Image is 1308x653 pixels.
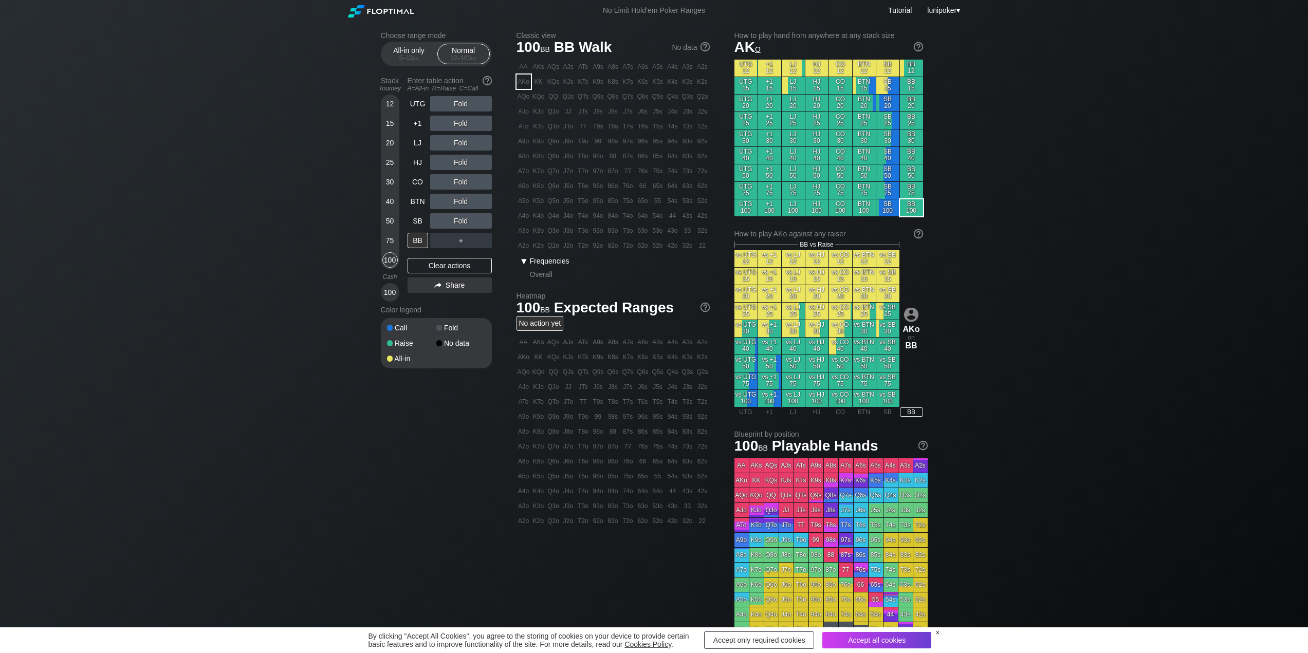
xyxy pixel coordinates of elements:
[621,149,635,163] div: 87s
[734,182,758,199] div: UTG 75
[430,213,492,229] div: Fold
[900,199,923,216] div: BB 100
[900,164,923,181] div: BB 50
[517,74,531,89] div: AKo
[591,179,605,193] div: 96o
[927,6,956,14] span: lunipoker
[680,74,695,89] div: K3s
[606,104,620,119] div: J8s
[904,307,918,322] img: icon-avatar.b40e07d9.svg
[876,164,899,181] div: SB 50
[408,174,428,190] div: CO
[853,77,876,94] div: BTN 15
[606,134,620,148] div: 98s
[666,164,680,178] div: 74s
[636,209,650,223] div: 64o
[699,41,711,52] img: help.32db89a4.svg
[829,60,852,77] div: CO 12
[680,60,695,74] div: A3s
[913,41,924,52] img: help.32db89a4.svg
[695,164,710,178] div: 72s
[829,95,852,111] div: CO 20
[408,233,428,248] div: BB
[408,72,492,96] div: Enter table action
[782,182,805,199] div: LJ 75
[388,54,431,62] div: 5 – 12
[925,5,961,16] div: ▾
[888,6,912,14] a: Tutorial
[734,39,761,55] span: AK
[576,104,591,119] div: JTs
[408,194,428,209] div: BTN
[636,223,650,238] div: 63o
[382,252,398,268] div: 100
[531,89,546,104] div: KQo
[606,194,620,208] div: 85o
[531,194,546,208] div: K5o
[531,209,546,223] div: K4o
[755,43,761,54] span: o
[561,164,576,178] div: J7o
[382,135,398,151] div: 20
[680,149,695,163] div: 83s
[621,134,635,148] div: 97s
[440,44,487,64] div: Normal
[408,135,428,151] div: LJ
[517,31,710,40] h2: Classic view
[624,640,671,648] a: Cookies Policy
[531,149,546,163] div: K8o
[680,194,695,208] div: 53s
[552,40,614,57] span: BB Walk
[408,155,428,170] div: HJ
[734,129,758,146] div: UTG 30
[471,54,476,62] span: bb
[517,134,531,148] div: A9o
[591,209,605,223] div: 94o
[621,104,635,119] div: J7s
[695,119,710,134] div: T2s
[734,31,923,40] h2: How to play hand from anywhere at any stack size
[876,147,899,164] div: SB 40
[621,209,635,223] div: 74o
[621,223,635,238] div: 73o
[666,134,680,148] div: 94s
[805,95,828,111] div: HJ 20
[348,5,414,17] img: Floptimal logo
[853,182,876,199] div: BTN 75
[387,355,436,362] div: All-in
[430,116,492,131] div: Fold
[636,194,650,208] div: 65o
[853,60,876,77] div: BTN 12
[561,89,576,104] div: QJs
[621,194,635,208] div: 75o
[680,164,695,178] div: 73s
[606,89,620,104] div: Q8s
[900,77,923,94] div: BB 15
[531,134,546,148] div: K9o
[758,95,781,111] div: +1 20
[913,228,924,239] img: help.32db89a4.svg
[805,199,828,216] div: HJ 100
[621,164,635,178] div: 77
[385,44,433,64] div: All-in only
[651,179,665,193] div: 65s
[636,179,650,193] div: 66
[666,74,680,89] div: K4s
[782,129,805,146] div: LJ 30
[636,104,650,119] div: J6s
[591,164,605,178] div: 97o
[576,119,591,134] div: TT
[381,31,492,40] h2: Choose range mode
[695,209,710,223] div: 42s
[935,628,939,637] div: ×
[531,223,546,238] div: K3o
[900,182,923,199] div: BB 75
[758,147,781,164] div: +1 40
[517,89,531,104] div: AQo
[546,89,561,104] div: QQ
[876,182,899,199] div: SB 75
[531,164,546,178] div: K7o
[666,89,680,104] div: Q4s
[561,223,576,238] div: J3o
[576,134,591,148] div: T9o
